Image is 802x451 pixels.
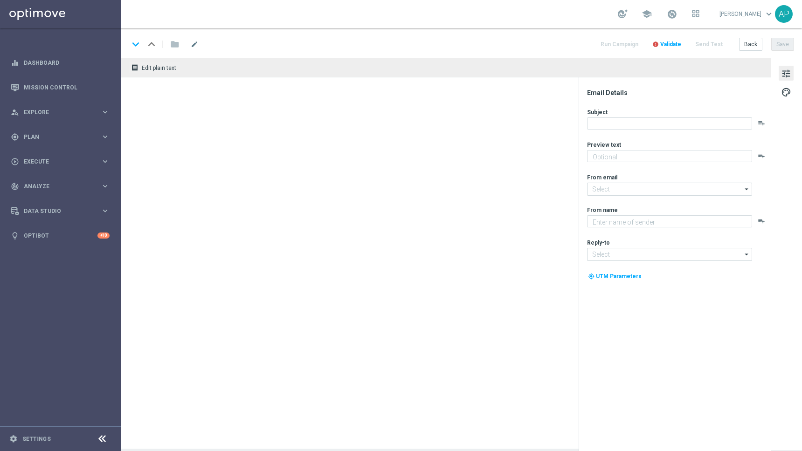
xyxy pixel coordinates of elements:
i: keyboard_arrow_down [129,37,143,51]
span: mode_edit [190,40,199,48]
button: palette [779,84,794,99]
span: Data Studio [24,208,101,214]
i: keyboard_arrow_right [101,206,110,215]
a: [PERSON_NAME]keyboard_arrow_down [719,7,775,21]
i: receipt [131,64,138,71]
button: Data Studio keyboard_arrow_right [10,207,110,215]
label: Reply-to [587,239,610,246]
button: equalizer Dashboard [10,59,110,67]
i: equalizer [11,59,19,67]
div: Email Details [587,89,770,97]
span: Explore [24,109,101,115]
div: Analyze [11,182,101,191]
input: Select [587,183,752,196]
a: Optibot [24,223,97,248]
div: Data Studio [11,207,101,215]
button: Save [771,38,794,51]
span: UTM Parameters [596,273,642,280]
span: Plan [24,134,101,140]
span: Validate [660,41,681,48]
i: gps_fixed [11,133,19,141]
i: play_circle_outline [11,157,19,166]
i: my_location [588,273,595,280]
span: Execute [24,159,101,164]
i: arrow_drop_down [742,248,752,260]
div: Mission Control [11,75,110,100]
div: Explore [11,108,101,116]
button: playlist_add [758,119,765,127]
span: keyboard_arrow_down [764,9,774,19]
button: person_search Explore keyboard_arrow_right [10,109,110,116]
button: Mission Control [10,84,110,91]
a: Settings [22,436,51,442]
input: Select [587,248,752,261]
i: arrow_drop_down [742,183,752,195]
i: keyboard_arrow_right [101,108,110,116]
a: Dashboard [24,50,110,75]
i: person_search [11,108,19,116]
span: Edit plain text [142,65,176,71]
div: AP [775,5,793,23]
i: error [652,41,659,48]
label: From email [587,174,617,181]
i: settings [9,435,18,443]
button: lightbulb Optibot +10 [10,232,110,239]
i: keyboard_arrow_right [101,182,110,191]
i: keyboard_arrow_right [101,157,110,166]
span: palette [781,86,791,98]
button: gps_fixed Plan keyboard_arrow_right [10,133,110,141]
div: Execute [11,157,101,166]
span: Analyze [24,184,101,189]
label: Preview text [587,141,621,149]
label: Subject [587,109,608,116]
button: playlist_add [758,152,765,159]
span: school [642,9,652,19]
button: track_changes Analyze keyboard_arrow_right [10,183,110,190]
button: play_circle_outline Execute keyboard_arrow_right [10,158,110,165]
div: Plan [11,133,101,141]
span: tune [781,68,791,80]
button: playlist_add [758,217,765,225]
div: Dashboard [11,50,110,75]
button: tune [779,66,794,81]
button: Back [739,38,762,51]
button: my_location UTM Parameters [587,271,643,281]
label: From name [587,206,618,214]
button: receipt Edit plain text [129,61,180,74]
div: Optibot [11,223,110,248]
i: track_changes [11,182,19,191]
i: lightbulb [11,232,19,240]
button: error Validate [651,38,683,51]
div: +10 [97,232,110,239]
i: keyboard_arrow_right [101,132,110,141]
a: Mission Control [24,75,110,100]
